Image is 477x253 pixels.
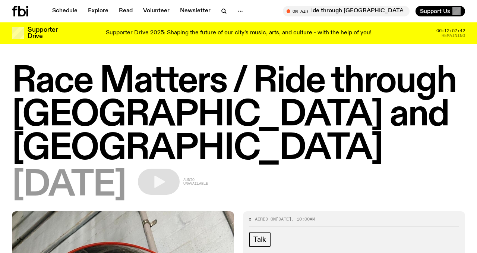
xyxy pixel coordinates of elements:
[442,34,465,38] span: Remaining
[183,178,208,185] span: Audio unavailable
[83,6,113,16] a: Explore
[255,216,276,222] span: Aired on
[283,6,410,16] button: On AirRace Matters / Ride through [GEOGRAPHIC_DATA] and [GEOGRAPHIC_DATA]
[420,8,450,15] span: Support Us
[176,6,215,16] a: Newsletter
[106,30,372,37] p: Supporter Drive 2025: Shaping the future of our city’s music, arts, and culture - with the help o...
[276,216,291,222] span: [DATE]
[139,6,174,16] a: Volunteer
[291,216,315,222] span: , 10:00am
[416,6,465,16] button: Support Us
[253,235,266,244] span: Talk
[12,169,126,202] span: [DATE]
[114,6,137,16] a: Read
[436,29,465,33] span: 06:12:57:42
[249,232,271,247] a: Talk
[48,6,82,16] a: Schedule
[12,65,465,166] h1: Race Matters / Ride through [GEOGRAPHIC_DATA] and [GEOGRAPHIC_DATA]
[28,27,57,40] h3: Supporter Drive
